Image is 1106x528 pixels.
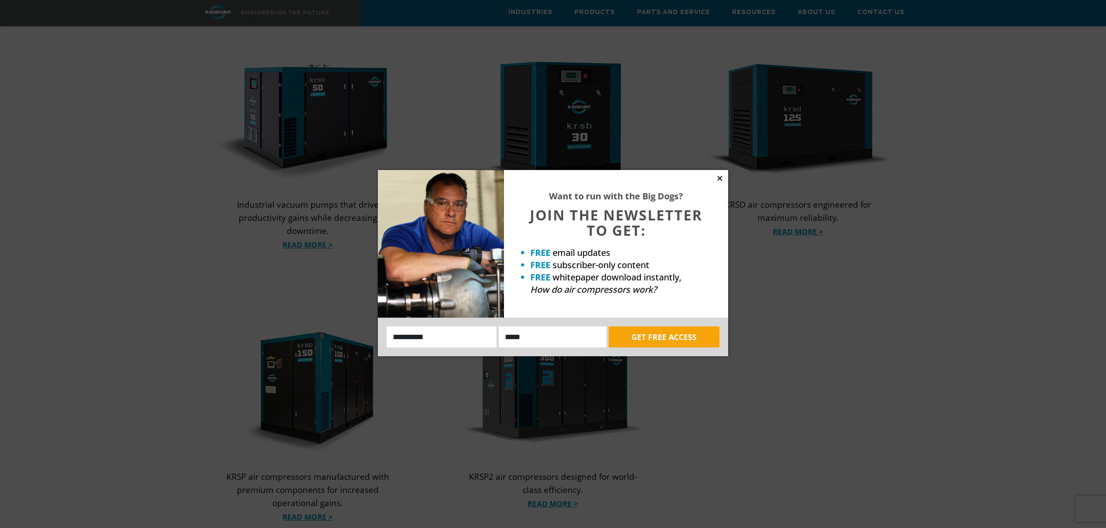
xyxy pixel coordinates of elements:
[553,259,649,271] span: subscriber-only content
[716,174,724,182] button: Close
[553,271,681,283] span: whitepaper download instantly,
[530,271,550,283] strong: FREE
[387,326,497,347] input: Name:
[549,190,683,202] strong: Want to run with the Big Dogs?
[530,206,702,240] span: JOIN THE NEWSLETTER TO GET:
[609,326,719,347] button: GET FREE ACCESS
[530,259,550,271] strong: FREE
[530,283,657,295] em: How do air compressors work?
[553,247,610,259] span: email updates
[530,247,550,259] strong: FREE
[499,326,606,347] input: Email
